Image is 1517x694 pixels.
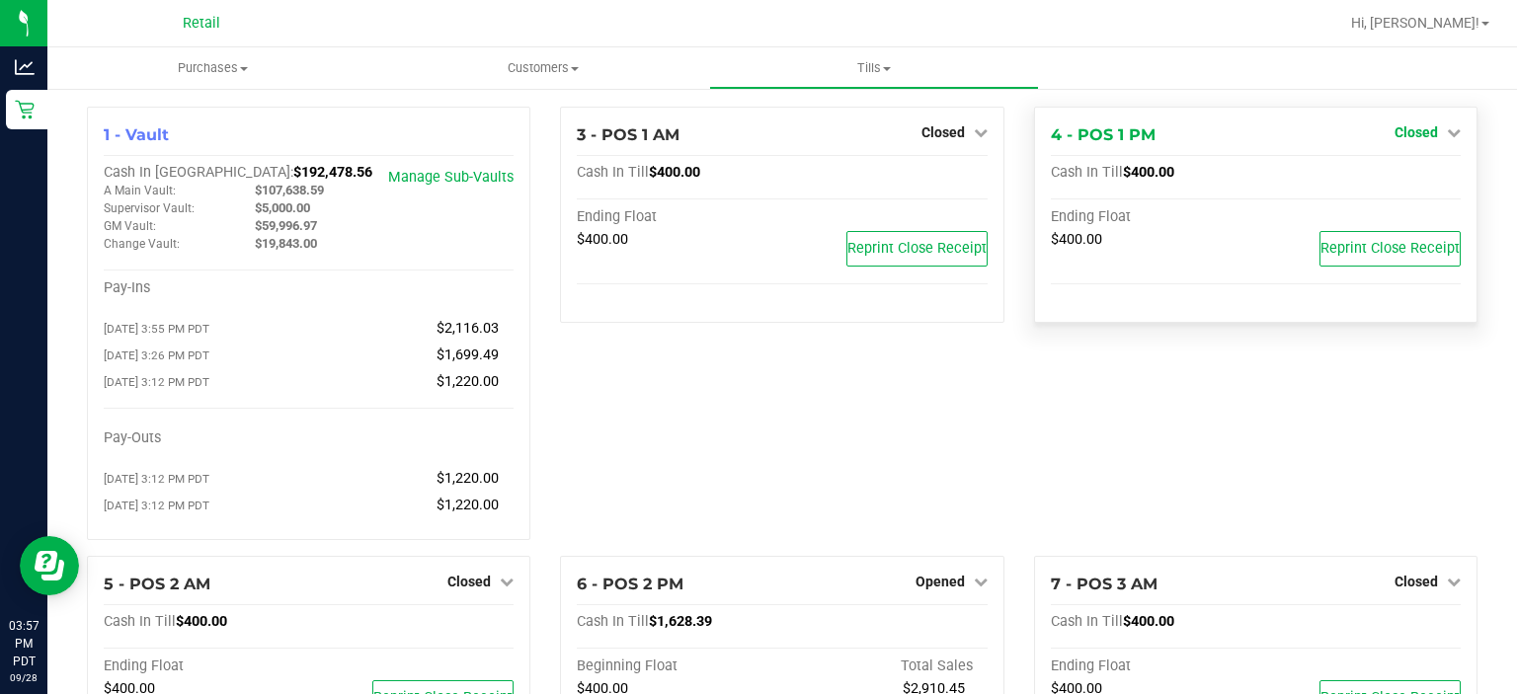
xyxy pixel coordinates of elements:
div: Ending Float [1051,208,1256,226]
span: A Main Vault: [104,184,176,197]
span: Purchases [47,59,378,77]
span: $1,220.00 [437,470,499,487]
a: Tills [709,47,1040,89]
span: Cash In [GEOGRAPHIC_DATA]: [104,164,293,181]
span: 4 - POS 1 PM [1051,125,1156,144]
span: Closed [447,574,491,589]
span: $1,699.49 [437,347,499,363]
span: $59,996.97 [255,218,317,233]
span: Change Vault: [104,237,180,251]
span: $5,000.00 [255,200,310,215]
iframe: Resource center [20,536,79,595]
span: 3 - POS 1 AM [577,125,679,144]
span: $400.00 [577,231,628,248]
span: Cash In Till [577,164,649,181]
div: Ending Float [577,208,782,226]
a: Customers [378,47,709,89]
span: Customers [379,59,708,77]
span: Opened [916,574,965,589]
div: Pay-Ins [104,279,309,297]
span: 5 - POS 2 AM [104,575,210,593]
span: Cash In Till [577,613,649,630]
span: $1,220.00 [437,497,499,513]
span: Closed [1395,124,1438,140]
span: $19,843.00 [255,236,317,251]
span: $400.00 [1123,613,1174,630]
span: 7 - POS 3 AM [1051,575,1158,593]
span: $400.00 [1051,231,1102,248]
inline-svg: Analytics [15,57,35,77]
span: Retail [183,15,220,32]
a: Manage Sub-Vaults [388,169,514,186]
div: Ending Float [1051,657,1256,675]
button: Reprint Close Receipt [1319,231,1461,267]
span: [DATE] 3:55 PM PDT [104,322,209,336]
span: Supervisor Vault: [104,201,195,215]
button: Reprint Close Receipt [846,231,988,267]
span: Cash In Till [1051,613,1123,630]
span: [DATE] 3:26 PM PDT [104,348,209,362]
span: $1,628.39 [649,613,712,630]
span: $2,116.03 [437,320,499,337]
span: [DATE] 3:12 PM PDT [104,375,209,389]
span: Cash In Till [104,613,176,630]
div: Total Sales [782,657,988,675]
span: Hi, [PERSON_NAME]! [1351,15,1479,31]
inline-svg: Retail [15,100,35,119]
span: [DATE] 3:12 PM PDT [104,499,209,512]
span: $400.00 [1123,164,1174,181]
span: Reprint Close Receipt [1320,240,1460,257]
a: Purchases [47,47,378,89]
span: Tills [710,59,1039,77]
span: Closed [1395,574,1438,589]
span: $400.00 [649,164,700,181]
div: Ending Float [104,657,309,675]
span: Closed [921,124,965,140]
div: Beginning Float [577,657,782,675]
span: $400.00 [176,613,227,630]
span: [DATE] 3:12 PM PDT [104,472,209,486]
span: 6 - POS 2 PM [577,575,683,593]
span: Cash In Till [1051,164,1123,181]
p: 03:57 PM PDT [9,617,39,670]
span: Reprint Close Receipt [847,240,987,257]
span: $107,638.59 [255,183,324,197]
span: $1,220.00 [437,373,499,390]
span: $192,478.56 [293,164,372,181]
span: GM Vault: [104,219,156,233]
span: 1 - Vault [104,125,169,144]
div: Pay-Outs [104,429,309,447]
p: 09/28 [9,670,39,685]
